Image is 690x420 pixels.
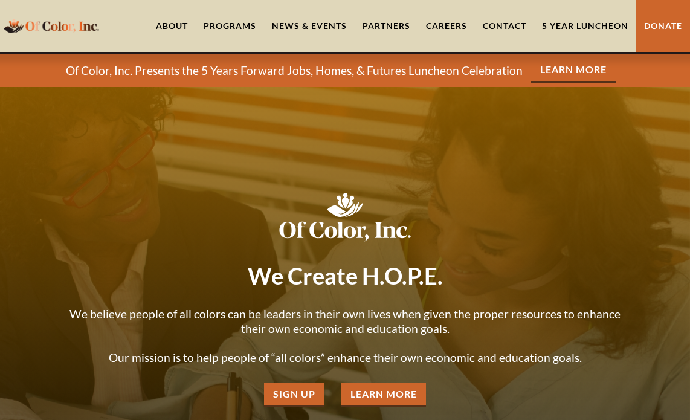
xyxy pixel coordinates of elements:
[531,58,616,83] a: Learn More
[264,383,324,407] a: Sign Up
[341,383,426,407] a: Learn More
[204,20,256,32] div: Programs
[248,262,443,289] strong: We Create H.O.P.E.
[61,307,629,365] p: We believe people of all colors can be leaders in their own lives when given the proper resources...
[66,63,523,78] p: Of Color, Inc. Presents the 5 Years Forward Jobs, Homes, & Futures Luncheon Celebration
